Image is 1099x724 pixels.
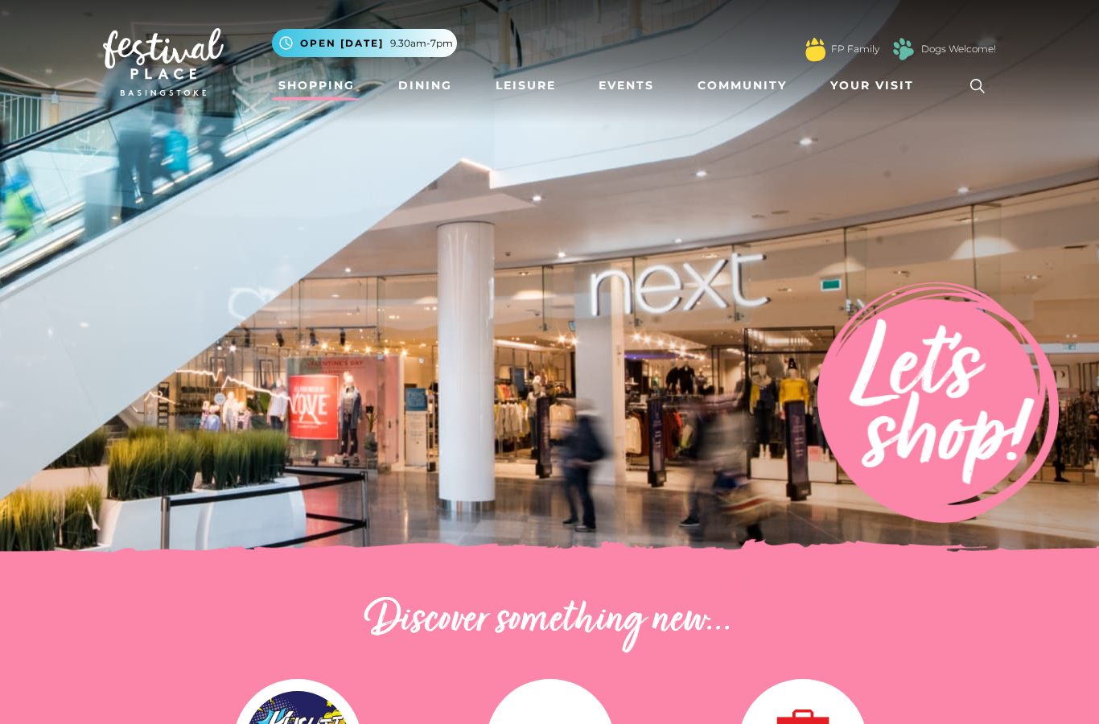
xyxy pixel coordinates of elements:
[830,77,914,94] span: Your Visit
[390,36,453,51] span: 9.30am-7pm
[103,595,996,647] h2: Discover something new...
[592,71,661,101] a: Events
[272,29,457,57] button: Open [DATE] 9.30am-7pm
[272,71,361,101] a: Shopping
[921,42,996,56] a: Dogs Welcome!
[824,71,928,101] a: Your Visit
[831,42,879,56] a: FP Family
[392,71,459,101] a: Dining
[691,71,793,101] a: Community
[489,71,562,101] a: Leisure
[300,36,384,51] span: Open [DATE]
[103,28,224,96] img: Festival Place Logo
